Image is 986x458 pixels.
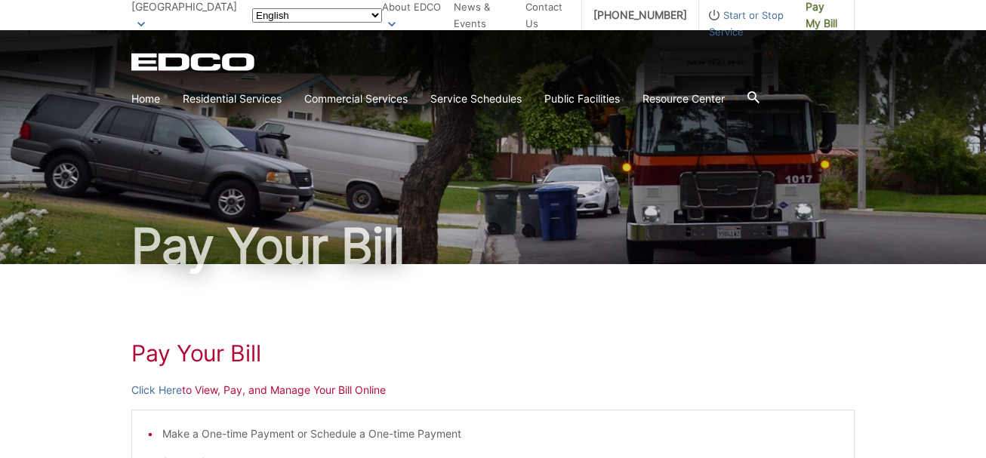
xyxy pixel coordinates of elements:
li: Make a One-time Payment or Schedule a One-time Payment [162,426,839,442]
a: Service Schedules [430,91,522,107]
a: Resource Center [642,91,725,107]
a: Commercial Services [304,91,408,107]
h1: Pay Your Bill [131,340,855,367]
a: Home [131,91,160,107]
select: Select a language [252,8,382,23]
a: EDCD logo. Return to the homepage. [131,53,257,71]
a: Click Here [131,382,182,398]
a: Residential Services [183,91,282,107]
a: Public Facilities [544,91,620,107]
h1: Pay Your Bill [131,222,855,270]
p: to View, Pay, and Manage Your Bill Online [131,382,855,398]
